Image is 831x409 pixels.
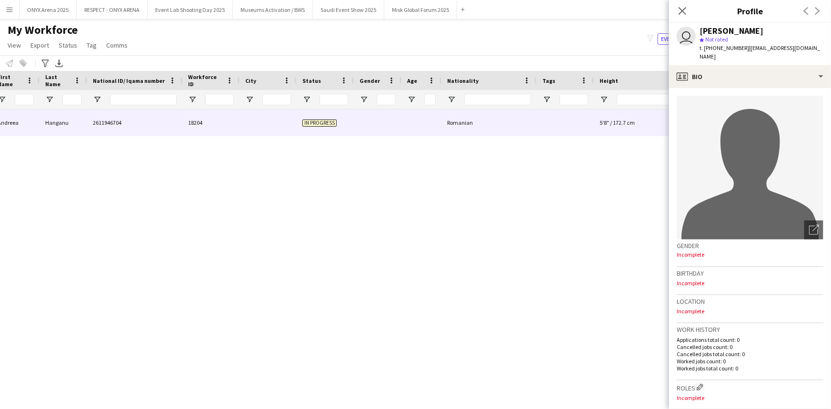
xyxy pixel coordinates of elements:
button: Event Lab Shooting Day 2025 [148,0,233,19]
div: Open photos pop-in [804,220,823,239]
button: Open Filter Menu [447,95,456,104]
div: 18204 [182,110,240,136]
h3: Work history [677,325,823,334]
button: Open Filter Menu [407,95,416,104]
input: Status Filter Input [320,94,348,105]
h3: Profile [669,5,831,17]
span: t. [PHONE_NUMBER] [700,44,749,51]
div: Romanian [441,110,537,136]
input: Gender Filter Input [377,94,396,105]
input: First Name Filter Input [15,94,34,105]
input: National ID/ Iqama number Filter Input [110,94,177,105]
p: Worked jobs total count: 0 [677,365,823,372]
button: Everyone8,660 [658,33,705,45]
input: City Filter Input [262,94,291,105]
input: Height Filter Input [617,94,683,105]
p: Incomplete [677,279,823,287]
button: Open Filter Menu [600,95,608,104]
button: Open Filter Menu [245,95,254,104]
button: Open Filter Menu [93,95,101,104]
span: Last Name [45,73,70,88]
a: Tag [83,39,100,51]
span: Nationality [447,77,479,84]
span: Gender [360,77,380,84]
p: Applications total count: 0 [677,336,823,343]
span: Incomplete [677,251,704,258]
p: Worked jobs count: 0 [677,358,823,365]
span: Age [407,77,417,84]
div: [PERSON_NAME] [700,27,763,35]
span: Tag [87,41,97,50]
span: Status [302,77,321,84]
span: Workforce ID [188,73,222,88]
span: Status [59,41,77,50]
app-action-btn: Export XLSX [53,58,65,69]
h3: Location [677,297,823,306]
p: Cancelled jobs count: 0 [677,343,823,350]
h3: Roles [677,382,823,392]
input: Workforce ID Filter Input [205,94,234,105]
button: Museums Activation / BWS [233,0,313,19]
span: Comms [106,41,128,50]
button: Misk Global Forum 2025 [384,0,457,19]
app-action-btn: Advanced filters [40,58,51,69]
div: 5'8" / 172.7 cm [594,110,689,136]
span: 2611946704 [93,119,121,126]
button: Open Filter Menu [542,95,551,104]
h3: Birthday [677,269,823,278]
p: Incomplete [677,394,823,401]
span: Export [30,41,49,50]
span: Tags [542,77,555,84]
button: ONYX Arena 2025 [20,0,77,19]
span: Not rated [705,36,728,43]
span: View [8,41,21,50]
button: Open Filter Menu [360,95,368,104]
input: Last Name Filter Input [62,94,81,105]
a: Comms [102,39,131,51]
button: RESPECT - ONYX ARENA [77,0,148,19]
span: National ID/ Iqama number [93,77,165,84]
span: Height [600,77,618,84]
p: Incomplete [677,308,823,315]
span: City [245,77,256,84]
div: Bio [669,65,831,88]
span: In progress [302,120,337,127]
a: Status [55,39,81,51]
input: Tags Filter Input [560,94,588,105]
button: Open Filter Menu [45,95,54,104]
a: View [4,39,25,51]
span: | [EMAIL_ADDRESS][DOMAIN_NAME] [700,44,820,60]
button: Saudi Event Show 2025 [313,0,384,19]
h3: Gender [677,241,823,250]
input: Nationality Filter Input [464,94,531,105]
a: Export [27,39,53,51]
button: Open Filter Menu [302,95,311,104]
button: Open Filter Menu [188,95,197,104]
p: Cancelled jobs total count: 0 [677,350,823,358]
input: Age Filter Input [424,94,436,105]
div: Hanganu [40,110,87,136]
span: My Workforce [8,23,78,37]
